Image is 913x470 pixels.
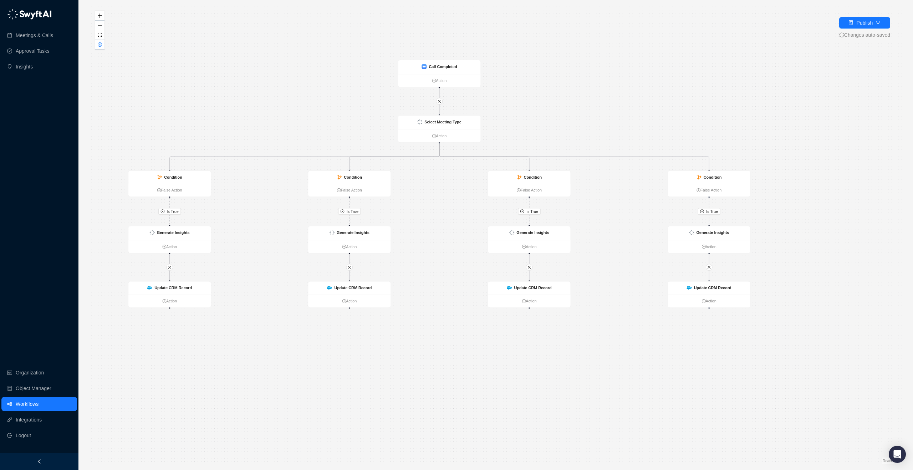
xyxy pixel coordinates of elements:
img: salesforce-ChMvK6Xa.png [507,286,512,290]
div: Conditionplus-circleFalse Action [128,170,211,197]
strong: Generate Insights [696,230,729,235]
strong: Condition [704,175,722,179]
strong: Update CRM Record [694,286,731,290]
strong: Update CRM Record [334,286,372,290]
span: close-circle [98,42,102,47]
a: Action [488,244,570,250]
a: Object Manager [16,381,51,395]
strong: Update CRM Record [154,286,192,290]
button: fit view [95,30,104,40]
a: React Flow attribution [883,459,901,463]
span: plus-circle [162,245,166,249]
a: Insights [16,60,33,74]
span: Is True [347,208,358,214]
span: close-circle [341,209,345,213]
a: False Action [668,187,750,193]
a: False Action [308,187,391,193]
div: Generate Insightsplus-circleAction [668,226,751,253]
strong: Condition [164,175,182,179]
span: plus-circle [522,299,526,303]
strong: Condition [344,175,362,179]
img: salesforce-ChMvK6Xa.png [687,286,692,290]
button: Is True [698,208,720,215]
a: Action [308,244,391,250]
span: close [527,265,531,269]
div: Update CRM Recordplus-circleAction [128,281,211,308]
a: Action [488,298,570,304]
span: close [347,265,351,269]
g: Edge from ae539470-6028-013e-a850-1aca2cfd9d05 to 23642490-602f-013e-a91d-1aca2cfd9d05 [439,144,709,169]
img: logo-05li4sbe.png [7,9,52,20]
span: plus-circle [517,188,521,192]
span: Is True [706,208,718,214]
a: Action [668,244,750,250]
a: Workflows [16,397,39,411]
span: left [37,459,42,464]
img: logo-small-inverted-DW8HDUn_.png [330,230,335,235]
img: logo-small-inverted-DW8HDUn_.png [417,119,422,124]
span: close-circle [700,209,704,213]
span: plus-circle [432,79,436,83]
span: Changes auto-saved [839,31,890,39]
a: Integrations [16,413,42,427]
span: file-done [848,20,853,25]
a: Approval Tasks [16,44,50,58]
div: Generate Insightsplus-circleAction [308,226,391,253]
img: zoom-DkfWWZB2.png [422,64,427,69]
button: Is True [338,208,361,215]
span: close [168,265,172,269]
strong: Select Meeting Type [424,120,461,124]
img: salesforce-ChMvK6Xa.png [327,286,332,290]
a: Action [398,78,480,84]
a: False Action [128,187,211,193]
div: Conditionplus-circleFalse Action [308,170,391,197]
div: Open Intercom Messenger [889,446,906,463]
g: Edge from ae539470-6028-013e-a850-1aca2cfd9d05 to 04f33860-602f-013e-abd6-1e3d0a47ef65 [350,144,439,169]
span: plus-circle [702,299,706,303]
img: logo-small-inverted-DW8HDUn_.png [150,230,155,235]
img: salesforce-ChMvK6Xa.png [147,286,152,290]
div: Generate Insightsplus-circleAction [128,226,211,253]
strong: Call Completed [429,64,457,68]
span: close-circle [160,209,164,213]
button: zoom in [95,11,104,21]
span: plus-circle [342,245,346,249]
img: logo-small-inverted-DW8HDUn_.png [509,230,514,235]
span: plus-circle [157,188,161,192]
span: plus-circle [162,299,166,303]
span: plus-circle [432,134,436,138]
a: Action [308,298,391,304]
button: close-circle [95,40,104,50]
div: Publish [856,19,873,27]
div: Conditionplus-circleFalse Action [668,170,751,197]
a: Action [398,133,480,139]
img: logo-small-inverted-DW8HDUn_.png [689,230,694,235]
div: Generate Insightsplus-circleAction [488,226,571,253]
button: Is True [518,208,541,215]
strong: Generate Insights [337,230,369,235]
div: Update CRM Recordplus-circleAction [308,281,391,308]
div: Select Meeting Typeplus-circleAction [398,115,481,143]
a: Meetings & Calls [16,28,53,42]
span: plus-circle [342,299,346,303]
g: Edge from ae539470-6028-013e-a850-1aca2cfd9d05 to 6e0a2fa0-602a-013e-a86b-1aca2cfd9d05 [439,144,529,169]
div: Conditionplus-circleFalse Action [488,170,571,197]
strong: Condition [524,175,542,179]
a: False Action [488,187,570,193]
span: close-circle [520,209,524,213]
span: Is True [167,208,179,214]
button: zoom out [95,21,104,30]
span: plus-circle [337,188,341,192]
span: Logout [16,428,31,443]
span: sync [839,32,844,37]
a: Organization [16,366,44,380]
span: plus-circle [697,188,700,192]
span: plus-circle [522,245,526,249]
span: logout [7,433,12,438]
span: close [437,99,441,103]
a: Action [128,244,211,250]
div: Update CRM Recordplus-circleAction [488,281,571,308]
a: Action [128,298,211,304]
g: Edge from ae539470-6028-013e-a850-1aca2cfd9d05 to 616651b0-602a-013e-a868-1aca2cfd9d05 [170,144,439,169]
span: Is True [526,208,538,214]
